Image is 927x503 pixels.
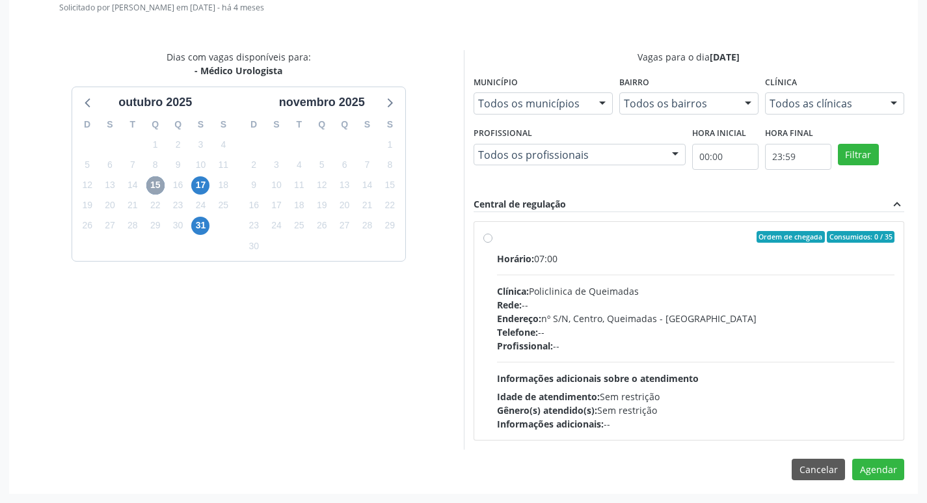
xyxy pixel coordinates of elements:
[497,418,604,430] span: Informações adicionais:
[692,144,759,170] input: Selecione o horário
[381,197,399,215] span: sábado, 22 de novembro de 2025
[356,115,379,135] div: S
[124,197,142,215] span: terça-feira, 21 de outubro de 2025
[214,176,232,195] span: sábado, 18 de outubro de 2025
[214,197,232,215] span: sábado, 25 de outubro de 2025
[358,217,376,235] span: sexta-feira, 28 de novembro de 2025
[274,94,370,111] div: novembro 2025
[101,197,119,215] span: segunda-feira, 20 de outubro de 2025
[852,459,904,481] button: Agendar
[99,115,122,135] div: S
[838,144,879,166] button: Filtrar
[313,197,331,215] span: quarta-feira, 19 de novembro de 2025
[167,64,311,77] div: - Médico Urologista
[497,312,541,325] span: Endereço:
[381,217,399,235] span: sábado, 29 de novembro de 2025
[336,156,354,174] span: quinta-feira, 6 de novembro de 2025
[336,176,354,195] span: quinta-feira, 13 de novembro de 2025
[497,403,895,417] div: Sem restrição
[381,135,399,154] span: sábado, 1 de novembro de 2025
[497,252,895,265] div: 07:00
[497,404,597,416] span: Gênero(s) atendido(s):
[692,124,746,144] label: Hora inicial
[474,50,905,64] div: Vagas para o dia
[191,156,209,174] span: sexta-feira, 10 de outubro de 2025
[313,176,331,195] span: quarta-feira, 12 de novembro de 2025
[191,135,209,154] span: sexta-feira, 3 de outubro de 2025
[144,115,167,135] div: Q
[358,197,376,215] span: sexta-feira, 21 de novembro de 2025
[267,156,286,174] span: segunda-feira, 3 de novembro de 2025
[78,156,96,174] span: domingo, 5 de outubro de 2025
[169,135,187,154] span: quinta-feira, 2 de outubro de 2025
[619,73,649,93] label: Bairro
[792,459,845,481] button: Cancelar
[167,115,189,135] div: Q
[124,217,142,235] span: terça-feira, 28 de outubro de 2025
[497,285,529,297] span: Clínica:
[358,156,376,174] span: sexta-feira, 7 de novembro de 2025
[710,51,740,63] span: [DATE]
[313,156,331,174] span: quarta-feira, 5 de novembro de 2025
[169,197,187,215] span: quinta-feira, 23 de outubro de 2025
[101,217,119,235] span: segunda-feira, 27 de outubro de 2025
[290,217,308,235] span: terça-feira, 25 de novembro de 2025
[169,217,187,235] span: quinta-feira, 30 de outubro de 2025
[59,2,904,13] p: Solicitado por [PERSON_NAME] em [DATE] - há 4 meses
[765,124,813,144] label: Hora final
[245,237,263,255] span: domingo, 30 de novembro de 2025
[146,135,165,154] span: quarta-feira, 1 de outubro de 2025
[78,197,96,215] span: domingo, 19 de outubro de 2025
[497,325,895,339] div: --
[191,217,209,235] span: sexta-feira, 31 de outubro de 2025
[189,115,212,135] div: S
[497,312,895,325] div: nº S/N, Centro, Queimadas - [GEOGRAPHIC_DATA]
[191,176,209,195] span: sexta-feira, 17 de outubro de 2025
[101,156,119,174] span: segunda-feira, 6 de outubro de 2025
[146,156,165,174] span: quarta-feira, 8 de outubro de 2025
[290,176,308,195] span: terça-feira, 11 de novembro de 2025
[267,217,286,235] span: segunda-feira, 24 de novembro de 2025
[497,417,895,431] div: --
[765,144,831,170] input: Selecione o horário
[497,284,895,298] div: Policlinica de Queimadas
[267,197,286,215] span: segunda-feira, 17 de novembro de 2025
[245,197,263,215] span: domingo, 16 de novembro de 2025
[288,115,310,135] div: T
[78,176,96,195] span: domingo, 12 de outubro de 2025
[497,252,534,265] span: Horário:
[497,340,553,352] span: Profissional:
[890,197,904,211] i: expand_less
[124,176,142,195] span: terça-feira, 14 de outubro de 2025
[245,156,263,174] span: domingo, 2 de novembro de 2025
[478,97,586,110] span: Todos os municípios
[313,217,331,235] span: quarta-feira, 26 de novembro de 2025
[358,176,376,195] span: sexta-feira, 14 de novembro de 2025
[265,115,288,135] div: S
[497,390,895,403] div: Sem restrição
[765,73,797,93] label: Clínica
[146,217,165,235] span: quarta-feira, 29 de outubro de 2025
[497,372,699,385] span: Informações adicionais sobre o atendimento
[191,197,209,215] span: sexta-feira, 24 de outubro de 2025
[336,197,354,215] span: quinta-feira, 20 de novembro de 2025
[478,148,659,161] span: Todos os profissionais
[169,176,187,195] span: quinta-feira, 16 de outubro de 2025
[113,94,197,111] div: outubro 2025
[624,97,732,110] span: Todos os bairros
[497,326,538,338] span: Telefone:
[474,197,566,211] div: Central de regulação
[78,217,96,235] span: domingo, 26 de outubro de 2025
[827,231,894,243] span: Consumidos: 0 / 35
[497,390,600,403] span: Idade de atendimento:
[101,176,119,195] span: segunda-feira, 13 de outubro de 2025
[757,231,825,243] span: Ordem de chegada
[214,156,232,174] span: sábado, 11 de outubro de 2025
[146,176,165,195] span: quarta-feira, 15 de outubro de 2025
[167,50,311,77] div: Dias com vagas disponíveis para:
[290,156,308,174] span: terça-feira, 4 de novembro de 2025
[169,156,187,174] span: quinta-feira, 9 de outubro de 2025
[381,156,399,174] span: sábado, 8 de novembro de 2025
[290,197,308,215] span: terça-feira, 18 de novembro de 2025
[124,156,142,174] span: terça-feira, 7 de outubro de 2025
